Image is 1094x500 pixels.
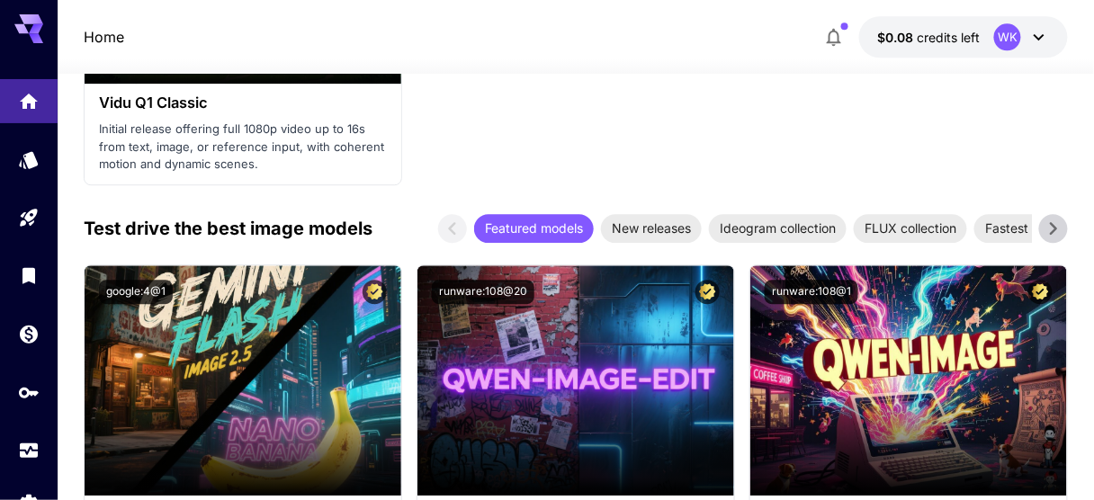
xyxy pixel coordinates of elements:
[18,148,40,171] div: Models
[877,28,980,47] div: $0.0829
[84,26,124,48] a: Home
[99,94,387,112] h3: Vidu Q1 Classic
[994,23,1021,50] div: WK
[601,214,702,243] div: New releases
[18,323,40,345] div: Wallet
[84,26,124,48] nav: breadcrumb
[84,215,372,242] p: Test drive the best image models
[601,219,702,237] span: New releases
[18,440,40,462] div: Usage
[709,219,847,237] span: Ideogram collection
[432,280,534,304] button: runware:108@20
[854,214,967,243] div: FLUX collection
[695,280,720,304] button: Certified Model – Vetted for best performance and includes a commercial license.
[99,121,387,174] p: Initial release offering full 1080p video up to 16s from text, image, or reference input, with co...
[18,264,40,287] div: Library
[974,219,1085,237] span: Fastest models
[99,280,173,304] button: google:4@1
[417,265,734,496] img: alt
[18,381,40,404] div: API Keys
[854,219,967,237] span: FLUX collection
[709,214,847,243] div: Ideogram collection
[1028,280,1053,304] button: Certified Model – Vetted for best performance and includes a commercial license.
[474,214,594,243] div: Featured models
[750,265,1067,496] img: alt
[363,280,387,304] button: Certified Model – Vetted for best performance and includes a commercial license.
[474,219,594,237] span: Featured models
[859,16,1068,58] button: $0.0829WK
[18,207,40,229] div: Playground
[877,30,917,45] span: $0.08
[85,265,401,496] img: alt
[917,30,980,45] span: credits left
[18,85,40,107] div: Home
[974,214,1085,243] div: Fastest models
[765,280,858,304] button: runware:108@1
